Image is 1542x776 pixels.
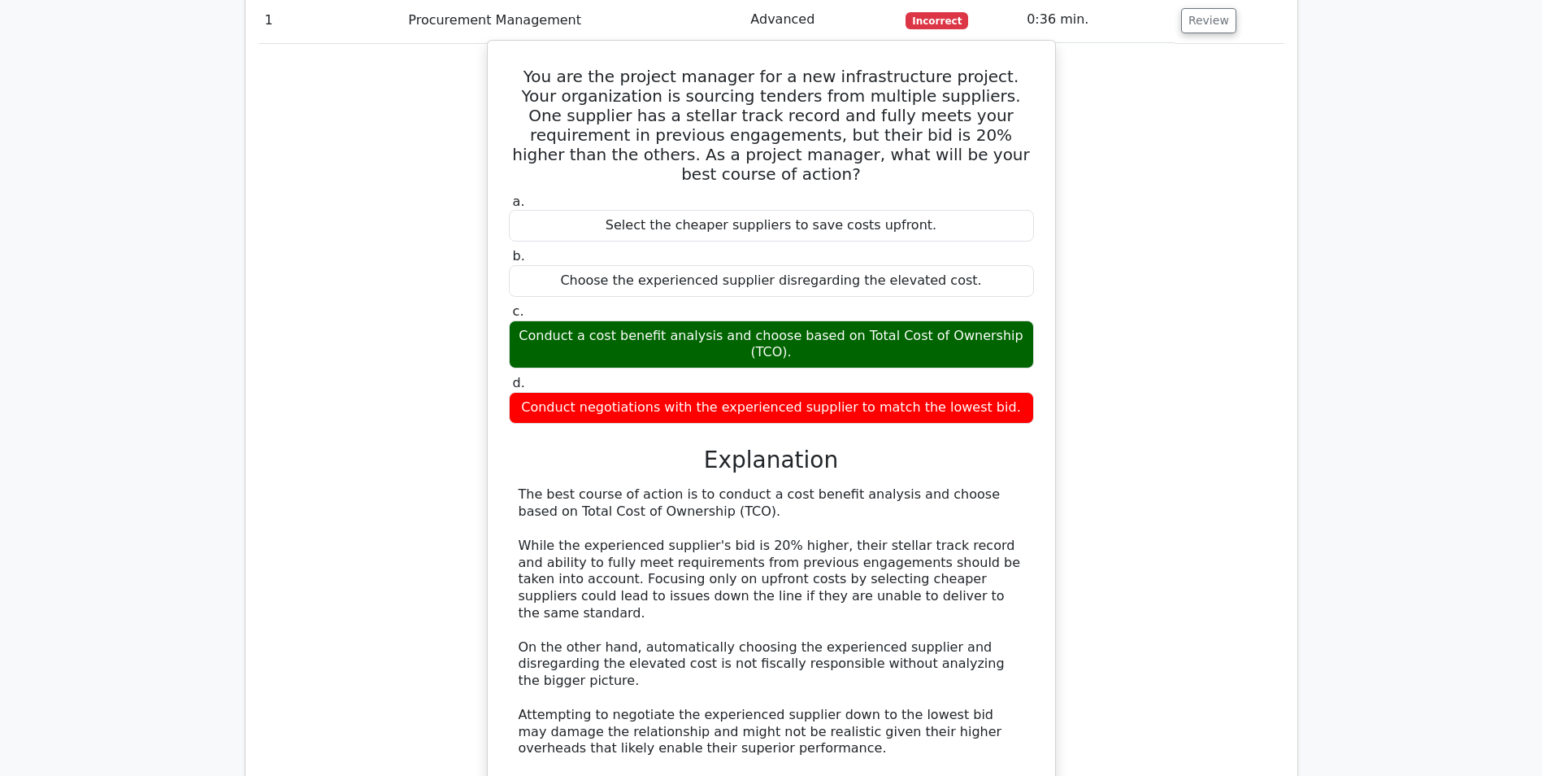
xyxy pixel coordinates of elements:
[519,447,1024,474] h3: Explanation
[507,67,1036,184] h5: You are the project manager for a new infrastructure project. Your organization is sourcing tende...
[509,392,1034,424] div: Conduct negotiations with the experienced supplier to match the lowest bid.
[509,320,1034,369] div: Conduct a cost benefit analysis and choose based on Total Cost of Ownership (TCO).
[513,375,525,390] span: d.
[906,12,968,28] span: Incorrect
[513,248,525,264] span: b.
[509,210,1034,242] div: Select the cheaper suppliers to save costs upfront.
[509,265,1034,297] div: Choose the experienced supplier disregarding the elevated cost.
[513,303,524,319] span: c.
[513,194,525,209] span: a.
[1181,8,1236,33] button: Review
